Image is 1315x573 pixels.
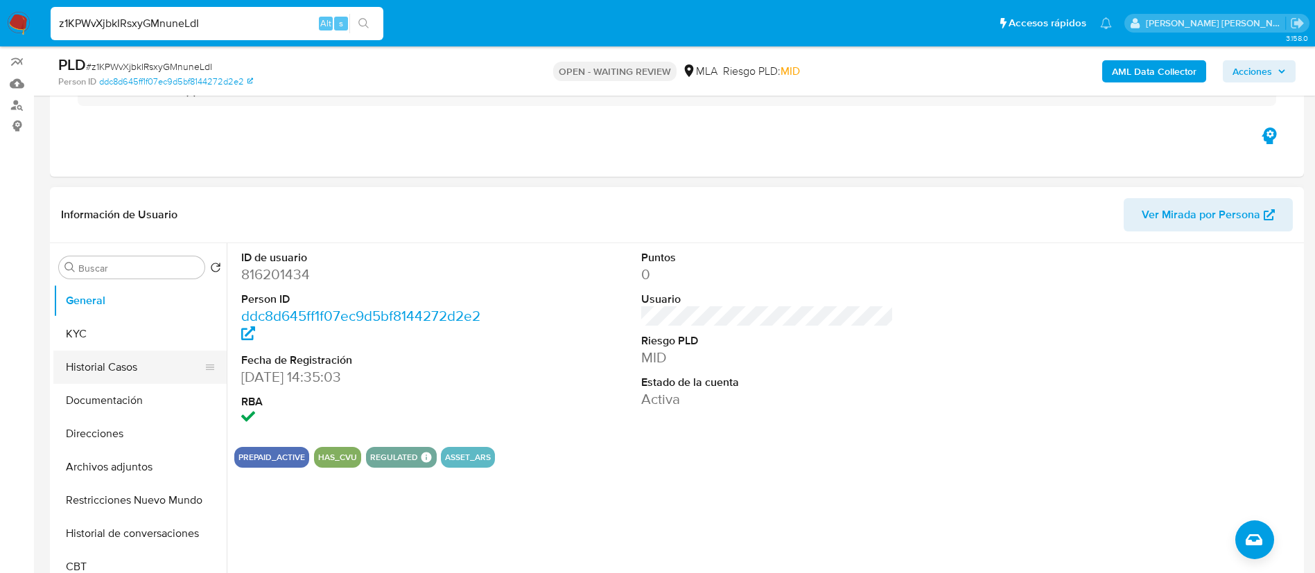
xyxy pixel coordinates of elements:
[349,14,378,33] button: search-icon
[53,417,227,450] button: Direcciones
[553,62,677,81] p: OPEN - WAITING REVIEW
[99,76,253,88] a: ddc8d645ff1f07ec9d5bf8144272d2e2
[682,64,717,79] div: MLA
[781,63,800,79] span: MID
[241,250,494,265] dt: ID de usuario
[53,351,216,384] button: Historial Casos
[1142,198,1260,231] span: Ver Mirada por Persona
[1124,198,1293,231] button: Ver Mirada por Persona
[53,450,227,484] button: Archivos adjuntos
[112,82,197,98] h3: AUTOMATIC (1)
[53,284,227,317] button: General
[641,375,894,390] dt: Estado de la cuenta
[641,389,894,409] dd: Activa
[1233,60,1272,82] span: Acciones
[78,262,199,274] input: Buscar
[53,384,227,417] button: Documentación
[64,262,76,273] button: Buscar
[641,333,894,349] dt: Riesgo PLD
[210,262,221,277] button: Volver al orden por defecto
[53,317,227,351] button: KYC
[241,306,480,345] a: ddc8d645ff1f07ec9d5bf8144272d2e2
[1286,33,1308,44] span: 3.158.0
[320,17,331,30] span: Alt
[241,265,494,284] dd: 816201434
[1112,60,1196,82] b: AML Data Collector
[58,76,96,88] b: Person ID
[641,348,894,367] dd: MID
[241,394,494,409] dt: RBA
[86,60,212,73] span: # z1KPWvXjbkIRsxyGMnuneLdI
[1290,16,1305,30] a: Salir
[1146,17,1286,30] p: maria.acosta@mercadolibre.com
[723,64,800,79] span: Riesgo PLD:
[58,53,86,76] b: PLD
[1223,60,1296,82] button: Acciones
[641,265,894,284] dd: 0
[53,517,227,550] button: Historial de conversaciones
[1102,60,1206,82] button: AML Data Collector
[241,367,494,387] dd: [DATE] 14:35:03
[241,292,494,307] dt: Person ID
[1009,16,1086,30] span: Accesos rápidos
[1100,17,1112,29] a: Notificaciones
[241,353,494,368] dt: Fecha de Registración
[61,208,177,222] h1: Información de Usuario
[641,250,894,265] dt: Puntos
[339,17,343,30] span: s
[641,292,894,307] dt: Usuario
[51,15,383,33] input: Buscar usuario o caso...
[53,484,227,517] button: Restricciones Nuevo Mundo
